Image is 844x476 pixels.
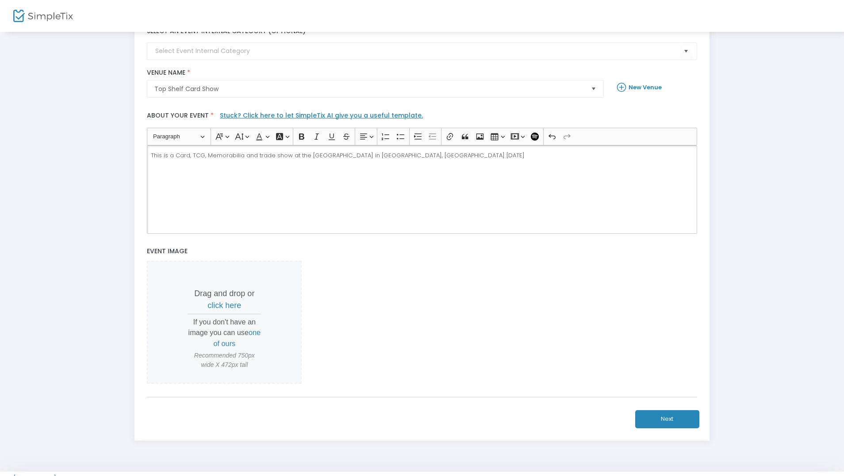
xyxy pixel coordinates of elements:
p: If you don't have an image you can use [188,316,261,349]
label: About your event [143,107,702,127]
b: New Venue [629,83,662,91]
label: Venue Name [147,69,604,77]
p: Drag and drop or [188,288,261,312]
p: This is a Card, TCG, Memorabilia and trade show at the [GEOGRAPHIC_DATA] in [GEOGRAPHIC_DATA], [G... [151,151,693,160]
input: Select Event Internal Category [155,46,679,56]
div: Rich Text Editor, main [147,145,697,234]
a: Stuck? Click here to let SimpleTix AI give you a useful template. [220,111,423,120]
button: Select [680,42,692,61]
button: Next [635,410,699,428]
span: one of ours [214,328,261,347]
span: click here [207,301,241,310]
span: Paragraph [153,131,199,142]
button: Paragraph [149,129,209,143]
span: Top Shelf Card Show [154,84,584,93]
div: Editor toolbar [147,128,697,145]
button: Select [587,80,600,97]
span: Event Image [147,247,188,255]
span: Recommended 750px wide X 472px tall [188,351,261,369]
